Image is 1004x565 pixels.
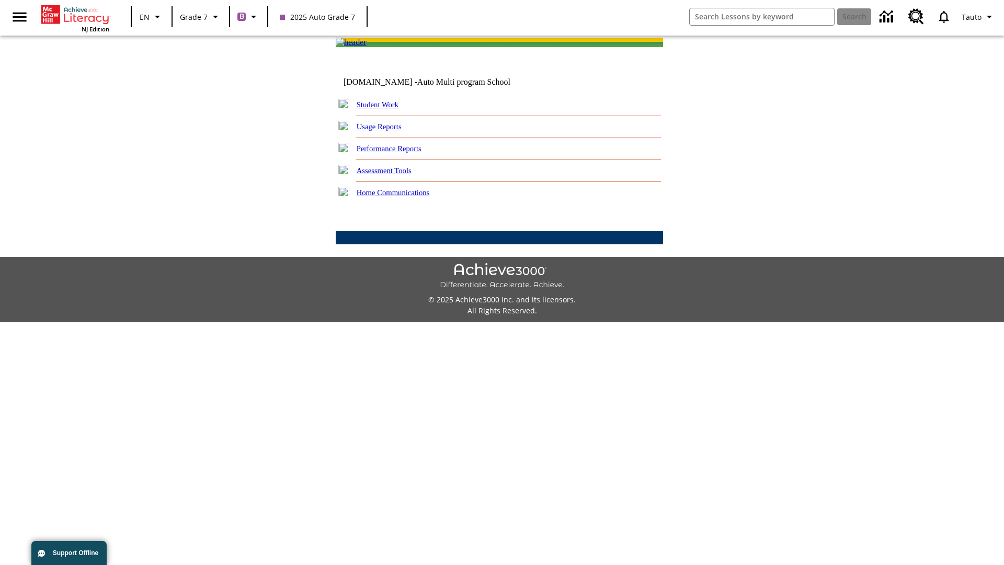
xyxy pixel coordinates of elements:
img: plus.gif [338,121,349,130]
img: Achieve3000 Differentiate Accelerate Achieve [440,263,564,290]
button: Grade: Grade 7, Select a grade [176,7,226,26]
span: Grade 7 [180,12,208,22]
img: plus.gif [338,187,349,196]
span: Support Offline [53,549,98,557]
a: Data Center [873,3,902,31]
div: Home [41,3,109,33]
img: plus.gif [338,143,349,152]
span: Tauto [962,12,982,22]
img: plus.gif [338,99,349,108]
button: Language: EN, Select a language [135,7,168,26]
button: Boost Class color is purple. Change class color [233,7,264,26]
span: EN [140,12,150,22]
a: Home Communications [357,188,430,197]
button: Open side menu [4,2,35,32]
button: Support Offline [31,541,107,565]
nobr: Auto Multi program School [417,77,510,86]
a: Assessment Tools [357,166,412,175]
span: B [239,10,244,23]
a: Performance Reports [357,144,421,153]
a: Resource Center, Will open in new tab [902,3,930,31]
a: Notifications [930,3,957,30]
td: [DOMAIN_NAME] - [344,77,536,87]
img: header [336,38,367,47]
a: Usage Reports [357,122,402,131]
img: plus.gif [338,165,349,174]
a: Student Work [357,100,398,109]
span: 2025 Auto Grade 7 [280,12,355,22]
input: search field [690,8,834,25]
span: NJ Edition [82,25,109,33]
button: Profile/Settings [957,7,1000,26]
